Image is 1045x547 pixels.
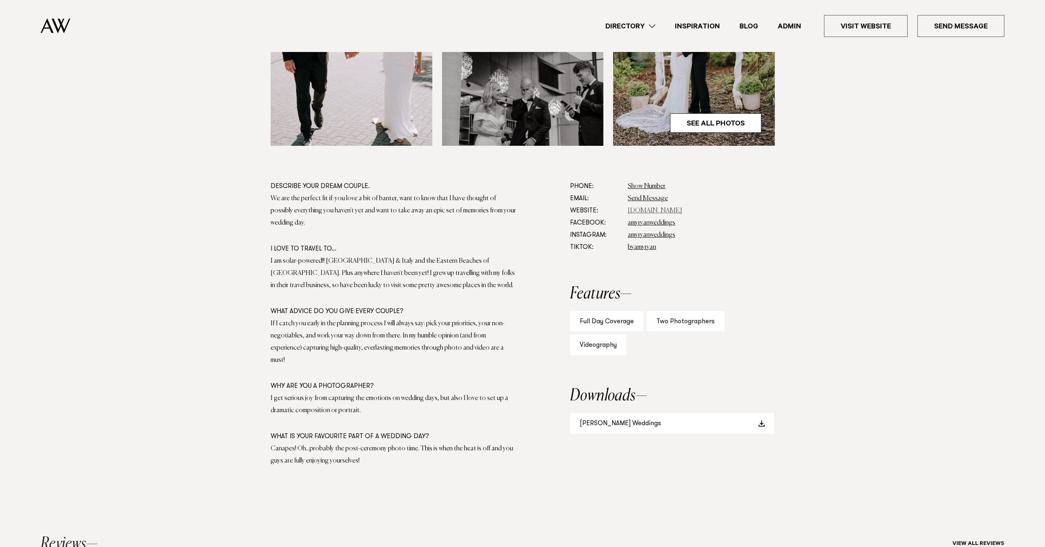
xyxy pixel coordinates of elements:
div: If I catch you early in the planning process I will always say: pick your priorities, your non-ne... [271,318,518,366]
a: byamyryan [628,244,656,251]
a: Directory [596,21,665,32]
div: Videography [570,335,627,355]
div: Two Photographers [647,311,724,332]
a: [DOMAIN_NAME] [628,208,682,214]
a: amyryanweddings [628,220,675,226]
div: I love to travel to... [271,243,518,255]
dt: Phone: [570,180,621,192]
a: Send Message [917,15,1004,37]
a: Inspiration [665,21,730,32]
a: See All Photos [670,113,761,133]
a: amyryanweddings [628,232,675,238]
dt: Email: [570,192,621,205]
dt: Website: [570,205,621,217]
div: I am solar-powered!! [GEOGRAPHIC_DATA] & Italy and the Eastern Beaches of [GEOGRAPHIC_DATA]. Plus... [271,255,518,292]
a: Show Number [628,183,666,190]
a: Send Message [628,195,668,202]
div: Describe your dream couple. [271,180,518,192]
dt: Facebook: [570,217,621,229]
div: What is your favourite part of a wedding day? [271,430,518,443]
div: What advice do you give every couple? [271,305,518,318]
a: [PERSON_NAME] Weddings [570,413,774,434]
div: Canapes! Oh...probably the post-ceremony photo time. This is when the heat is off and you guys ar... [271,443,518,467]
div: Full Day Coverage [570,311,644,332]
a: Blog [730,21,768,32]
h2: Downloads [570,388,774,404]
dt: Instagram: [570,229,621,241]
a: Admin [768,21,811,32]
dt: TikTok: [570,241,621,253]
div: I get serious joy from capturing the emotions on wedding days, but also I love to set up a dramat... [271,392,518,417]
h2: Features [570,286,774,302]
div: We are the perfect fit if: you love a bit of banter, want to know that I have thought of possibly... [271,192,518,229]
img: Auckland Weddings Logo [41,18,70,33]
div: Why are you a photographer? [271,380,518,392]
a: Visit Website [824,15,908,37]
